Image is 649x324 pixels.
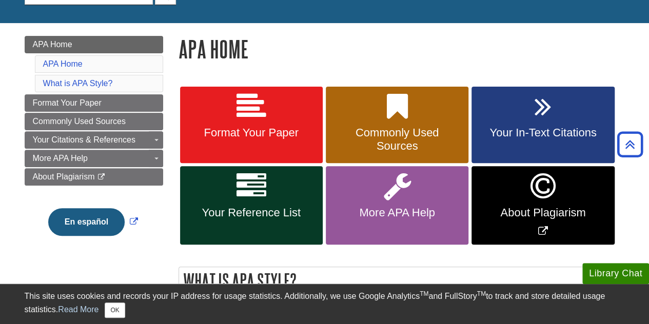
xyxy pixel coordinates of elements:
[471,166,614,245] a: Link opens in new window
[105,302,125,318] button: Close
[420,290,428,297] sup: TM
[326,87,468,164] a: Commonly Used Sources
[25,131,163,149] a: Your Citations & References
[25,290,625,318] div: This site uses cookies and records your IP address for usage statistics. Additionally, we use Goo...
[33,40,72,49] span: APA Home
[180,87,323,164] a: Format Your Paper
[33,172,95,181] span: About Plagiarism
[179,267,624,294] h2: What is APA Style?
[614,137,646,151] a: Back to Top
[97,174,106,180] i: This link opens in a new window
[326,166,468,245] a: More APA Help
[471,87,614,164] a: Your In-Text Citations
[46,217,141,226] a: Link opens in new window
[43,59,83,68] a: APA Home
[33,98,102,107] span: Format Your Paper
[58,305,99,314] a: Read More
[477,290,486,297] sup: TM
[582,263,649,284] button: Library Chat
[25,113,163,130] a: Commonly Used Sources
[333,206,461,219] span: More APA Help
[25,168,163,186] a: About Plagiarism
[479,206,606,219] span: About Plagiarism
[188,206,315,219] span: Your Reference List
[25,94,163,112] a: Format Your Paper
[43,79,113,88] a: What is APA Style?
[180,166,323,245] a: Your Reference List
[33,154,88,163] span: More APA Help
[33,117,126,126] span: Commonly Used Sources
[25,36,163,253] div: Guide Page Menu
[479,126,606,139] span: Your In-Text Citations
[179,36,625,62] h1: APA Home
[25,36,163,53] a: APA Home
[33,135,135,144] span: Your Citations & References
[48,208,125,236] button: En español
[333,126,461,153] span: Commonly Used Sources
[188,126,315,139] span: Format Your Paper
[25,150,163,167] a: More APA Help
